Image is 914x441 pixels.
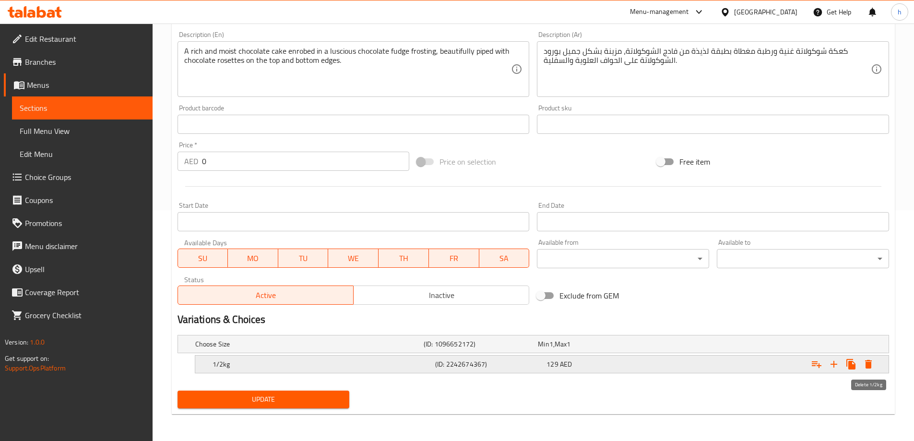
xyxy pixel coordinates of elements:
[195,339,420,349] h5: Choose Size
[808,356,825,373] button: Add choice group
[202,152,410,171] input: Please enter price
[228,249,278,268] button: MO
[178,249,228,268] button: SU
[483,251,526,265] span: SA
[12,119,153,143] a: Full Menu View
[25,310,145,321] span: Grocery Checklist
[232,251,274,265] span: MO
[4,27,153,50] a: Edit Restaurant
[4,73,153,96] a: Menus
[479,249,530,268] button: SA
[537,249,709,268] div: ​
[20,102,145,114] span: Sections
[424,339,534,349] h5: (ID: 1096652172)
[195,356,889,373] div: Expand
[898,7,902,17] span: h
[537,115,889,134] input: Please enter product sku
[27,79,145,91] span: Menus
[379,249,429,268] button: TH
[25,56,145,68] span: Branches
[278,249,329,268] button: TU
[538,339,648,349] div: ,
[630,6,689,18] div: Menu-management
[4,235,153,258] a: Menu disclaimer
[178,286,354,305] button: Active
[25,263,145,275] span: Upsell
[25,286,145,298] span: Coverage Report
[433,251,475,265] span: FR
[328,249,379,268] button: WE
[4,189,153,212] a: Coupons
[182,251,225,265] span: SU
[825,356,843,373] button: Add new choice
[213,359,431,369] h5: 1/2kg
[4,212,153,235] a: Promotions
[30,336,45,348] span: 1.0.0
[25,194,145,206] span: Coupons
[332,251,375,265] span: WE
[12,96,153,119] a: Sections
[734,7,797,17] div: [GEOGRAPHIC_DATA]
[4,166,153,189] a: Choice Groups
[382,251,425,265] span: TH
[544,47,871,92] textarea: كعكة شوكولاتة غنية ورطبة مغطاة بطبقة لذيذة من فادج الشوكولاتة، مزينة بشكل جميل بورود الشوكولاتة ع...
[555,338,567,350] span: Max
[25,171,145,183] span: Choice Groups
[182,288,350,302] span: Active
[4,281,153,304] a: Coverage Report
[184,47,511,92] textarea: A rich and moist chocolate cake enrobed in a luscious chocolate fudge frosting, beautifully piped...
[357,288,525,302] span: Inactive
[20,125,145,137] span: Full Menu View
[5,336,28,348] span: Version:
[178,335,889,353] div: Expand
[679,156,710,167] span: Free item
[4,258,153,281] a: Upsell
[429,249,479,268] button: FR
[25,240,145,252] span: Menu disclaimer
[538,338,549,350] span: Min
[4,304,153,327] a: Grocery Checklist
[5,352,49,365] span: Get support on:
[549,338,553,350] span: 1
[20,148,145,160] span: Edit Menu
[12,143,153,166] a: Edit Menu
[353,286,529,305] button: Inactive
[178,391,350,408] button: Update
[435,359,543,369] h5: (ID: 2242674367)
[439,156,496,167] span: Price on selection
[178,312,889,327] h2: Variations & Choices
[25,217,145,229] span: Promotions
[559,290,619,301] span: Exclude from GEM
[184,155,198,167] p: AED
[560,358,572,370] span: AED
[25,33,145,45] span: Edit Restaurant
[282,251,325,265] span: TU
[185,393,342,405] span: Update
[546,358,558,370] span: 129
[567,338,570,350] span: 1
[717,249,889,268] div: ​
[4,50,153,73] a: Branches
[178,115,530,134] input: Please enter product barcode
[5,362,66,374] a: Support.OpsPlatform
